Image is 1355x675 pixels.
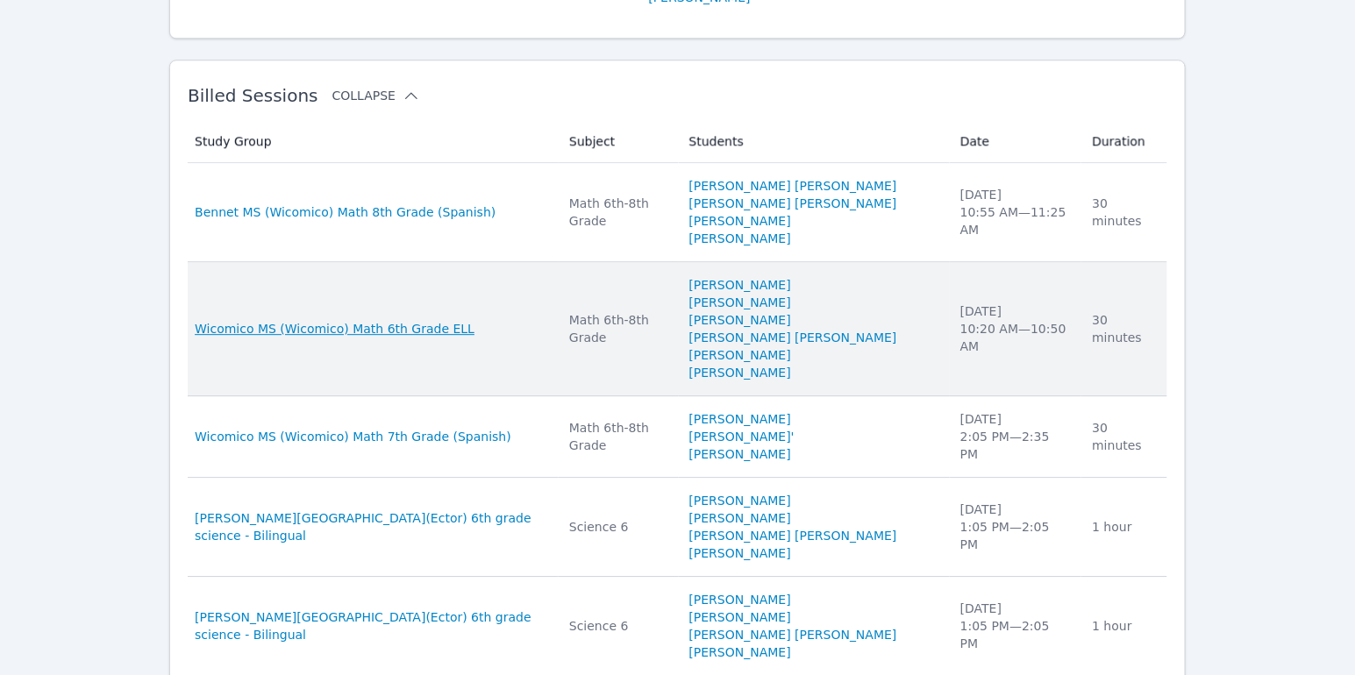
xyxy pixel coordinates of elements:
[689,230,791,247] a: [PERSON_NAME]
[689,527,897,544] a: [PERSON_NAME] [PERSON_NAME]
[188,396,1167,478] tr: Wicomico MS (Wicomico) Math 7th Grade (Spanish)Math 6th-8th Grade[PERSON_NAME][PERSON_NAME]'[PERS...
[689,428,795,445] a: [PERSON_NAME]'
[1092,419,1156,454] div: 30 minutes
[1092,617,1156,635] div: 1 hour
[689,177,897,195] a: [PERSON_NAME] [PERSON_NAME]
[679,120,950,163] th: Students
[689,329,939,364] a: [PERSON_NAME] [PERSON_NAME] [PERSON_NAME]
[689,195,897,212] a: [PERSON_NAME] [PERSON_NAME]
[1081,120,1166,163] th: Duration
[689,445,791,463] a: [PERSON_NAME]
[689,294,791,311] a: [PERSON_NAME]
[689,410,791,428] a: [PERSON_NAME]
[950,120,1082,163] th: Date
[960,302,1072,355] div: [DATE] 10:20 AM — 10:50 AM
[195,509,548,544] a: [PERSON_NAME][GEOGRAPHIC_DATA](Ector) 6th grade science - Bilingual
[960,186,1072,238] div: [DATE] 10:55 AM — 11:25 AM
[1092,195,1156,230] div: 30 minutes
[188,85,317,106] span: Billed Sessions
[195,428,511,445] a: Wicomico MS (Wicomico) Math 7th Grade (Spanish)
[689,643,791,661] a: [PERSON_NAME]
[960,600,1072,652] div: [DATE] 1:05 PM — 2:05 PM
[195,608,548,643] a: [PERSON_NAME][GEOGRAPHIC_DATA](Ector) 6th grade science - Bilingual
[569,419,668,454] div: Math 6th-8th Grade
[188,163,1167,262] tr: Bennet MS (Wicomico) Math 8th Grade (Spanish)Math 6th-8th Grade[PERSON_NAME] [PERSON_NAME][PERSON...
[689,276,791,294] a: [PERSON_NAME]
[195,203,496,221] a: Bennet MS (Wicomico) Math 8th Grade (Spanish)
[569,617,668,635] div: Science 6
[689,212,791,230] a: [PERSON_NAME]
[689,311,791,329] a: [PERSON_NAME]
[332,87,420,104] button: Collapse
[569,311,668,346] div: Math 6th-8th Grade
[689,626,897,643] a: [PERSON_NAME] [PERSON_NAME]
[689,509,791,527] a: [PERSON_NAME]
[960,501,1072,553] div: [DATE] 1:05 PM — 2:05 PM
[559,120,679,163] th: Subject
[689,364,791,381] a: [PERSON_NAME]
[188,120,559,163] th: Study Group
[569,195,668,230] div: Math 6th-8th Grade
[188,262,1167,396] tr: Wicomico MS (Wicomico) Math 6th Grade ELLMath 6th-8th Grade[PERSON_NAME][PERSON_NAME][PERSON_NAME...
[689,608,791,626] a: [PERSON_NAME]
[1092,518,1156,536] div: 1 hour
[689,544,791,562] a: [PERSON_NAME]
[689,492,791,509] a: [PERSON_NAME]
[960,410,1072,463] div: [DATE] 2:05 PM — 2:35 PM
[188,478,1167,577] tr: [PERSON_NAME][GEOGRAPHIC_DATA](Ector) 6th grade science - BilingualScience 6[PERSON_NAME][PERSON_...
[195,320,474,337] a: Wicomico MS (Wicomico) Math 6th Grade ELL
[689,591,791,608] a: [PERSON_NAME]
[1092,311,1156,346] div: 30 minutes
[569,518,668,536] div: Science 6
